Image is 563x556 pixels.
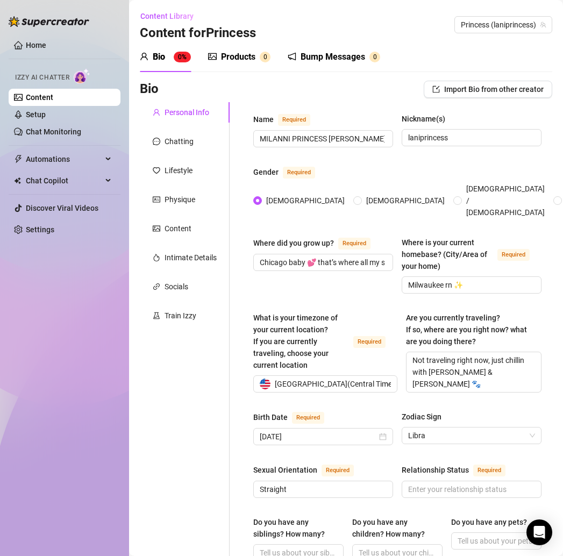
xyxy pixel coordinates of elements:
input: Name [260,133,384,145]
img: Chat Copilot [14,177,21,184]
span: Required [278,114,310,126]
span: notification [288,52,296,61]
div: Sexual Orientation [253,464,317,476]
label: Do you have any pets? [451,516,535,528]
a: Chat Monitoring [26,127,81,136]
span: fire [153,254,160,261]
div: Do you have any pets? [451,516,527,528]
label: Where did you grow up? [253,237,382,250]
div: Bump Messages [301,51,365,63]
span: message [153,138,160,145]
input: Sexual Orientation [260,483,384,495]
div: Where is your current homebase? (City/Area of your home) [402,237,493,272]
sup: 0% [174,52,191,62]
span: user [140,52,148,61]
div: Personal Info [165,106,209,118]
span: What is your timezone of your current location? If you are currently traveling, choose your curre... [253,313,338,369]
span: Izzy AI Chatter [15,73,69,83]
span: Required [473,465,505,476]
div: Zodiac Sign [402,411,441,423]
div: Socials [165,281,188,293]
img: AI Chatter [74,68,90,84]
span: user [153,109,160,116]
span: Libra [408,427,535,444]
span: Required [283,167,315,179]
span: Import Bio from other creator [444,85,544,94]
span: experiment [153,312,160,319]
div: Nickname(s) [402,113,445,125]
a: Content [26,93,53,102]
span: Content Library [140,12,194,20]
span: picture [153,225,160,232]
span: import [432,85,440,93]
div: Open Intercom Messenger [526,519,552,545]
span: picture [208,52,217,61]
span: Princess (laniprincess) [461,17,546,33]
div: Bio [153,51,165,63]
input: Nickname(s) [408,132,533,144]
label: Nickname(s) [402,113,453,125]
label: Zodiac Sign [402,411,449,423]
label: Sexual Orientation [253,464,366,476]
a: Settings [26,225,54,234]
a: Setup [26,110,46,119]
div: Lifestyle [165,165,193,176]
div: Birth Date [253,411,288,423]
span: [DEMOGRAPHIC_DATA] / [DEMOGRAPHIC_DATA] [462,183,549,218]
div: Do you have any children? How many? [352,516,435,540]
span: [GEOGRAPHIC_DATA] ( Central Time ) [275,376,395,392]
span: Are you currently traveling? If so, where are you right now? what are you doing there? [406,313,527,346]
span: Chat Copilot [26,172,102,189]
span: Required [353,336,386,348]
a: Home [26,41,46,49]
label: Do you have any siblings? How many? [253,516,344,540]
div: Intimate Details [165,252,217,263]
span: Automations [26,151,102,168]
button: Import Bio from other creator [424,81,552,98]
sup: 0 [369,52,380,62]
textarea: Not traveling right now, just chillin with [PERSON_NAME] & [PERSON_NAME] 🐾 [407,352,541,392]
span: team [540,22,546,28]
span: link [153,283,160,290]
label: Birth Date [253,411,336,424]
div: Train Izzy [165,310,196,322]
div: Do you have any siblings? How many? [253,516,336,540]
label: Name [253,113,322,126]
span: thunderbolt [14,155,23,163]
h3: Bio [140,81,159,98]
span: Required [338,238,370,250]
div: Physique [165,194,195,205]
input: Birth Date [260,431,377,443]
h3: Content for Princess [140,25,256,42]
input: Relationship Status [408,483,533,495]
div: Relationship Status [402,464,469,476]
img: us [260,379,270,389]
label: Do you have any children? How many? [352,516,443,540]
label: Gender [253,166,327,179]
a: Discover Viral Videos [26,204,98,212]
input: Do you have any pets? [458,535,533,547]
label: Where is your current homebase? (City/Area of your home) [402,237,541,272]
sup: 0 [260,52,270,62]
input: Where is your current homebase? (City/Area of your home) [408,279,533,291]
span: idcard [153,196,160,203]
div: Name [253,113,274,125]
span: heart [153,167,160,174]
div: Products [221,51,255,63]
span: Required [292,412,324,424]
div: Content [165,223,191,234]
div: Chatting [165,136,194,147]
div: Gender [253,166,279,178]
button: Content Library [140,8,202,25]
span: Required [322,465,354,476]
label: Relationship Status [402,464,517,476]
span: [DEMOGRAPHIC_DATA] [362,195,449,206]
div: Where did you grow up? [253,237,334,249]
input: Where did you grow up? [260,256,384,268]
span: [DEMOGRAPHIC_DATA] [262,195,349,206]
span: Required [497,249,530,261]
img: logo-BBDzfeDw.svg [9,16,89,27]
